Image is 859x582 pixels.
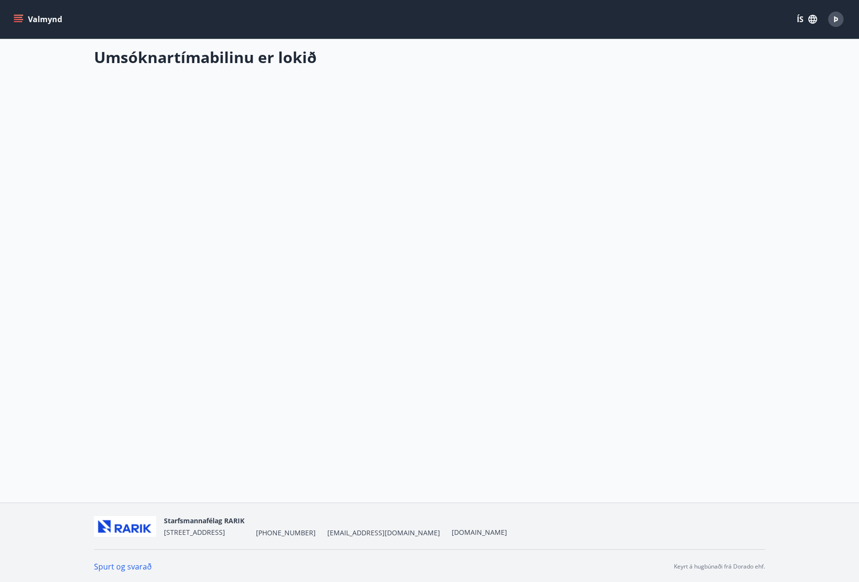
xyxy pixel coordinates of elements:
span: [EMAIL_ADDRESS][DOMAIN_NAME] [327,528,440,538]
p: Keyrt á hugbúnaði frá Dorado ehf. [674,562,765,571]
h2: Umsóknartímabilinu er lokið [94,47,765,68]
a: Spurt og svarað [94,561,152,572]
a: [DOMAIN_NAME] [452,528,507,537]
span: Þ [833,14,838,25]
img: ZmrgJ79bX6zJLXUGuSjrUVyxXxBt3QcBuEz7Nz1t.png [94,516,156,537]
span: Starfsmannafélag RARIK [164,516,244,525]
button: Þ [824,8,847,31]
button: menu [12,11,66,28]
span: [PHONE_NUMBER] [256,528,316,538]
span: [STREET_ADDRESS] [164,528,225,537]
button: ÍS [792,11,822,28]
